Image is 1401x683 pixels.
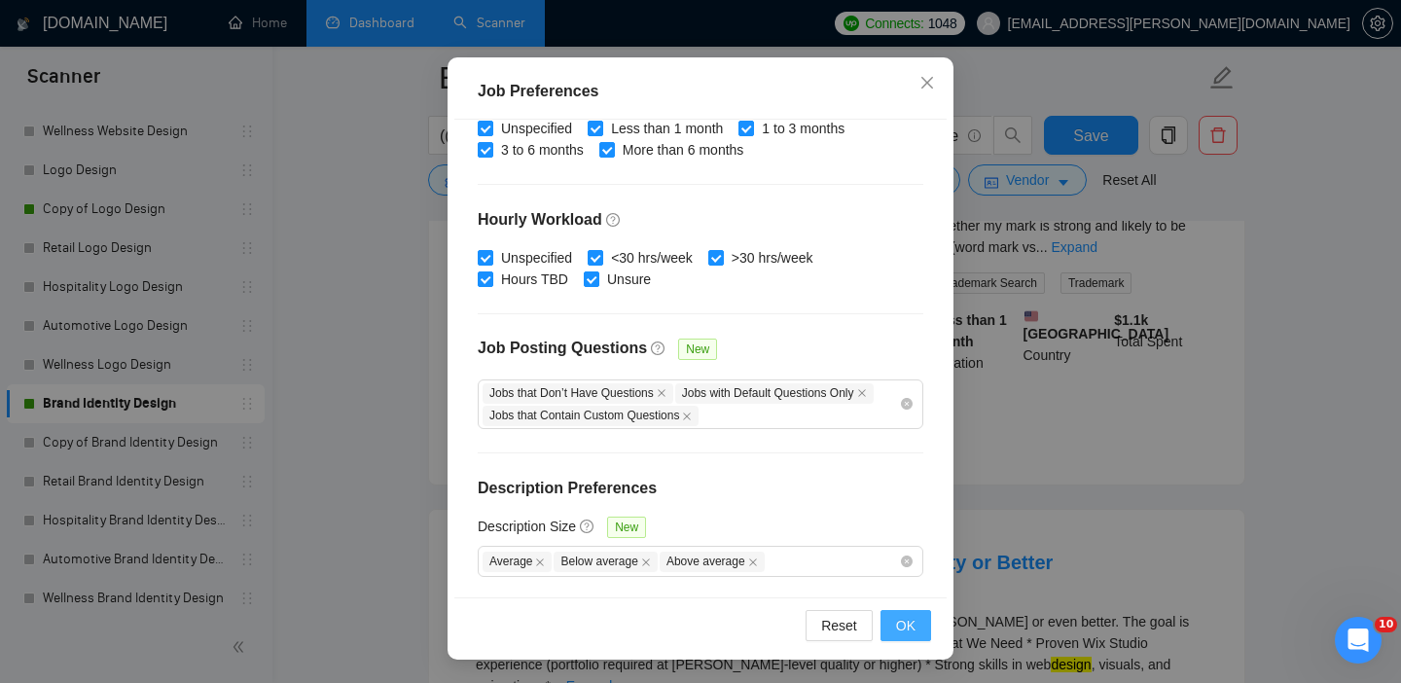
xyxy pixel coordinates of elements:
span: question-circle [580,519,595,534]
div: Job Preferences [478,80,923,103]
button: go back [13,8,50,45]
span: Unspecified [493,247,580,269]
div: Закрыть [622,8,657,43]
iframe: To enrich screen reader interactions, please activate Accessibility in Grammarly extension settings [1335,617,1382,664]
span: <30 hrs/week [603,247,700,269]
span: Reset [821,615,857,636]
span: Jobs that Don’t Have Questions [483,383,673,404]
span: Unsure [599,269,659,290]
span: Below average [554,552,657,572]
span: disappointed reaction [259,482,309,521]
span: close [657,388,666,398]
span: close [857,388,867,398]
h4: Hourly Workload [478,208,923,232]
span: 😃 [371,482,399,521]
span: Hours TBD [493,269,576,290]
h5: Description Size [478,516,576,537]
a: Открыть в справочном центре [214,545,454,560]
span: smiley reaction [360,482,411,521]
span: New [678,339,717,360]
button: Свернуть окно [585,8,622,45]
span: New [607,517,646,538]
span: 10 [1375,617,1397,632]
span: close-circle [901,556,913,567]
span: 😐 [320,482,348,521]
button: OK [880,610,931,641]
span: OK [896,615,916,636]
span: 3 to 6 months [493,139,592,161]
span: Jobs with Default Questions Only [675,383,874,404]
span: >30 hrs/week [724,247,821,269]
button: Close [901,57,953,110]
span: close-circle [901,398,913,410]
span: Unspecified [493,118,580,139]
span: 😞 [269,482,298,521]
span: Jobs that Contain Custom Questions [483,406,699,426]
span: Above average [660,552,765,572]
span: close [748,557,758,567]
span: question-circle [606,212,622,228]
span: close [919,75,935,90]
span: 1 to 3 months [754,118,852,139]
div: Была ли полезна эта статья? [23,462,646,484]
span: close [682,412,692,421]
span: question-circle [651,341,666,356]
span: More than 6 months [615,139,752,161]
span: neutral face reaction [309,482,360,521]
button: Reset [806,610,873,641]
h4: Description Preferences [478,477,923,500]
span: Less than 1 month [603,118,731,139]
span: close [641,557,651,567]
h4: Job Posting Questions [478,337,647,360]
span: Average [483,552,552,572]
span: close [535,557,545,567]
